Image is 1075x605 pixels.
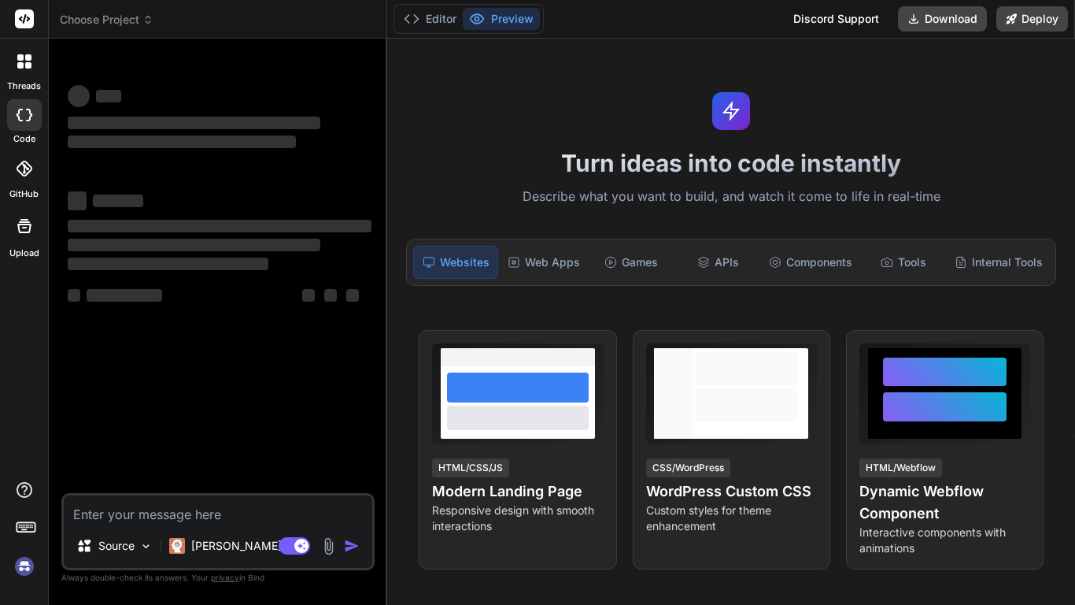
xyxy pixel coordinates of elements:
label: code [13,132,35,146]
span: ‌ [87,289,162,302]
button: Preview [463,8,540,30]
h1: Turn ideas into code instantly [397,149,1066,177]
span: ‌ [68,258,268,270]
span: ‌ [68,220,371,232]
span: ‌ [324,289,337,302]
label: threads [7,80,41,93]
span: ‌ [96,90,121,102]
span: ‌ [93,195,143,207]
span: Choose Project [60,12,153,28]
span: ‌ [302,289,315,302]
div: Web Apps [501,246,586,279]
p: Custom styles for theme enhancement [646,503,817,534]
p: Always double-check its answers. Your in Bind [61,570,375,585]
div: Tools [862,246,945,279]
label: GitHub [9,187,39,201]
div: Games [589,246,673,279]
button: Download [898,6,987,32]
div: HTML/Webflow [859,458,942,477]
div: Discord Support [784,6,888,32]
img: icon [344,538,360,554]
img: signin [11,553,38,580]
div: APIs [676,246,759,279]
span: privacy [211,573,239,582]
span: ‌ [68,239,320,251]
span: ‌ [346,289,359,302]
h4: Modern Landing Page [432,481,603,503]
img: attachment [320,537,338,555]
h4: Dynamic Webflow Component [859,481,1030,525]
img: Claude 4 Sonnet [169,538,185,554]
div: CSS/WordPress [646,458,730,477]
p: Responsive design with smooth interactions [432,503,603,534]
span: ‌ [68,117,320,129]
span: ‌ [68,289,80,302]
span: ‌ [68,191,87,210]
p: Source [98,538,135,554]
img: Pick Models [139,540,153,553]
span: ‌ [68,85,90,107]
span: ‌ [68,135,296,148]
p: [PERSON_NAME] 4 S.. [191,538,308,554]
button: Deploy [996,6,1068,32]
div: Components [763,246,859,279]
label: Upload [9,247,39,260]
p: Describe what you want to build, and watch it come to life in real-time [397,187,1066,207]
p: Interactive components with animations [859,525,1030,556]
button: Editor [397,8,463,30]
div: Internal Tools [948,246,1049,279]
div: HTML/CSS/JS [432,458,509,477]
h4: WordPress Custom CSS [646,481,817,503]
div: Websites [413,246,498,279]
